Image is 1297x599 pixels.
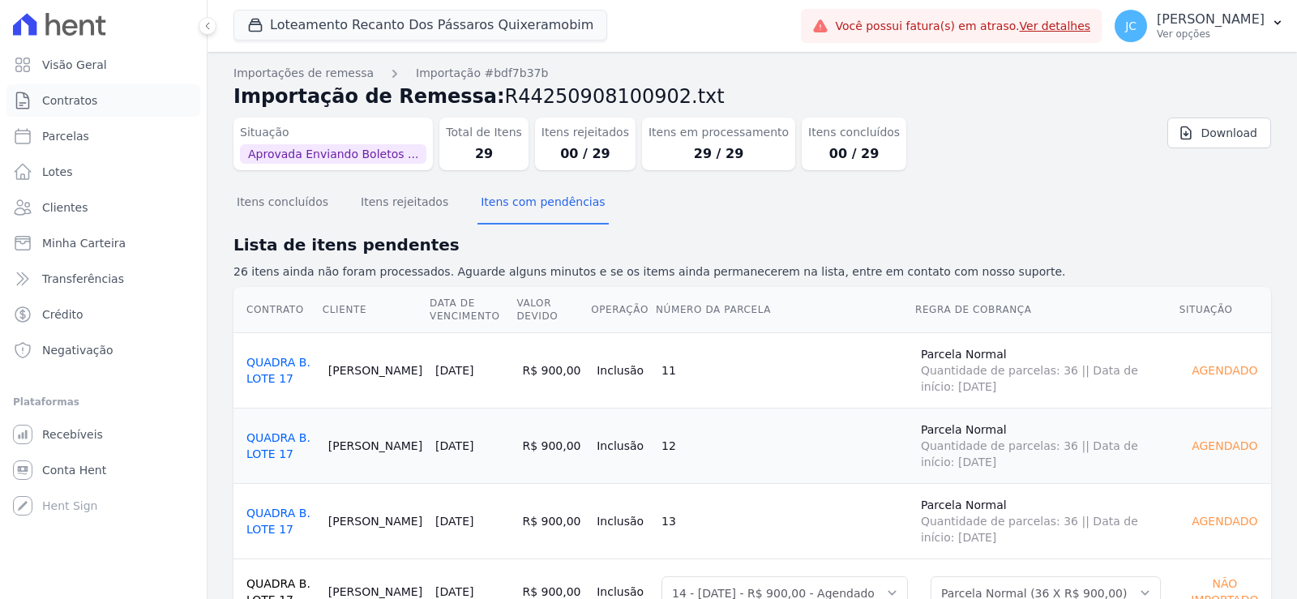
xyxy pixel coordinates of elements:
[446,144,522,164] dd: 29
[590,332,655,408] td: Inclusão
[921,513,1172,546] span: Quantidade de parcelas: 36 || Data de início: [DATE]
[322,408,429,483] td: [PERSON_NAME]
[429,287,516,333] th: Data de Vencimento
[6,156,200,188] a: Lotes
[246,507,310,536] a: QUADRA B. LOTE 17
[6,227,200,259] a: Minha Carteira
[446,124,522,141] dt: Total de Itens
[6,263,200,295] a: Transferências
[42,306,83,323] span: Crédito
[516,408,590,483] td: R$ 900,00
[1185,434,1265,457] div: Agendado
[42,57,107,73] span: Visão Geral
[6,49,200,81] a: Visão Geral
[233,82,1271,111] h2: Importação de Remessa:
[233,287,322,333] th: Contrato
[1102,3,1297,49] button: JC [PERSON_NAME] Ver opções
[357,182,452,225] button: Itens rejeitados
[648,144,789,164] dd: 29 / 29
[246,356,310,385] a: QUADRA B. LOTE 17
[42,426,103,443] span: Recebíveis
[1185,510,1265,533] div: Agendado
[6,334,200,366] a: Negativação
[429,483,516,558] td: [DATE]
[655,483,914,558] td: 13
[921,362,1172,395] span: Quantidade de parcelas: 36 || Data de início: [DATE]
[322,287,429,333] th: Cliente
[13,392,194,412] div: Plataformas
[655,287,914,333] th: Número da Parcela
[240,124,426,141] dt: Situação
[914,287,1179,333] th: Regra de Cobrança
[6,191,200,224] a: Clientes
[541,124,629,141] dt: Itens rejeitados
[914,408,1179,483] td: Parcela Normal
[808,144,900,164] dd: 00 / 29
[516,332,590,408] td: R$ 900,00
[429,408,516,483] td: [DATE]
[42,164,73,180] span: Lotes
[541,144,629,164] dd: 00 / 29
[233,182,332,225] button: Itens concluídos
[655,332,914,408] td: 11
[233,65,374,82] a: Importações de remessa
[1020,19,1091,32] a: Ver detalhes
[6,418,200,451] a: Recebíveis
[914,332,1179,408] td: Parcela Normal
[1167,118,1271,148] a: Download
[42,92,97,109] span: Contratos
[429,332,516,408] td: [DATE]
[914,483,1179,558] td: Parcela Normal
[322,483,429,558] td: [PERSON_NAME]
[590,287,655,333] th: Operação
[42,462,106,478] span: Conta Hent
[322,332,429,408] td: [PERSON_NAME]
[240,144,426,164] span: Aprovada Enviando Boletos ...
[42,342,113,358] span: Negativação
[590,408,655,483] td: Inclusão
[516,287,590,333] th: Valor devido
[1125,20,1136,32] span: JC
[246,431,310,460] a: QUADRA B. LOTE 17
[921,438,1172,470] span: Quantidade de parcelas: 36 || Data de início: [DATE]
[1157,11,1265,28] p: [PERSON_NAME]
[233,65,1271,82] nav: Breadcrumb
[233,263,1271,280] p: 26 itens ainda não foram processados. Aguarde alguns minutos e se os items ainda permanecerem na ...
[655,408,914,483] td: 12
[835,18,1090,35] span: Você possui fatura(s) em atraso.
[477,182,608,225] button: Itens com pendências
[1157,28,1265,41] p: Ver opções
[516,483,590,558] td: R$ 900,00
[1185,359,1265,382] div: Agendado
[648,124,789,141] dt: Itens em processamento
[42,271,124,287] span: Transferências
[1179,287,1271,333] th: Situação
[6,120,200,152] a: Parcelas
[6,454,200,486] a: Conta Hent
[42,235,126,251] span: Minha Carteira
[808,124,900,141] dt: Itens concluídos
[6,298,200,331] a: Crédito
[416,65,548,82] a: Importação #bdf7b37b
[233,10,607,41] button: Loteamento Recanto Dos Pássaros Quixeramobim
[6,84,200,117] a: Contratos
[233,233,1271,257] h2: Lista de itens pendentes
[42,128,89,144] span: Parcelas
[42,199,88,216] span: Clientes
[505,85,725,108] span: R44250908100902.txt
[590,483,655,558] td: Inclusão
